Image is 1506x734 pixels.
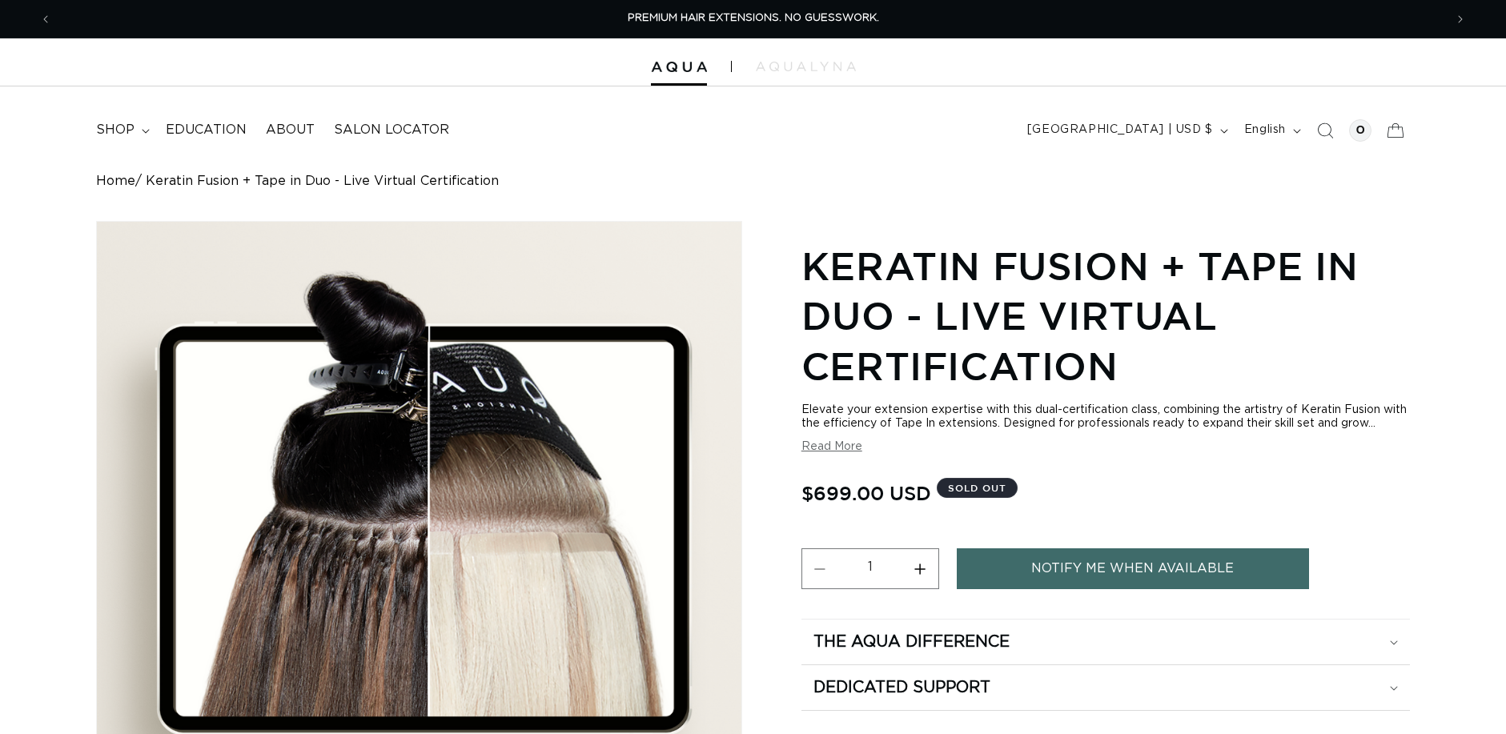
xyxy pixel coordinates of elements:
[1235,115,1307,146] button: English
[756,62,856,71] img: aqualyna.com
[334,122,449,138] span: Salon Locator
[801,665,1410,710] summary: Dedicated Support
[1018,115,1235,146] button: [GEOGRAPHIC_DATA] | USD $
[1244,122,1286,138] span: English
[28,4,63,34] button: Previous announcement
[96,174,1410,189] nav: breadcrumbs
[86,112,156,148] summary: shop
[937,478,1018,498] span: Sold out
[651,62,707,73] img: Aqua Hair Extensions
[813,632,1010,652] h2: The Aqua Difference
[801,478,931,508] span: $699.00 USD
[801,620,1410,664] summary: The Aqua Difference
[146,174,499,189] span: Keratin Fusion + Tape in Duo - Live Virtual Certification
[1443,4,1478,34] button: Next announcement
[957,548,1309,589] a: Notify Me When Available
[628,13,879,23] span: PREMIUM HAIR EXTENSIONS. NO GUESSWORK.
[96,122,135,138] span: shop
[256,112,324,148] a: About
[1307,113,1343,148] summary: Search
[156,112,256,148] a: Education
[324,112,459,148] a: Salon Locator
[266,122,315,138] span: About
[801,241,1410,391] h1: Keratin Fusion + Tape in Duo - Live Virtual Certification
[801,403,1410,431] div: Elevate your extension expertise with this dual-certification class, combining the artistry of Ke...
[801,440,862,454] button: Read More
[166,122,247,138] span: Education
[813,677,990,698] h2: Dedicated Support
[96,174,135,189] a: Home
[1027,122,1213,138] span: [GEOGRAPHIC_DATA] | USD $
